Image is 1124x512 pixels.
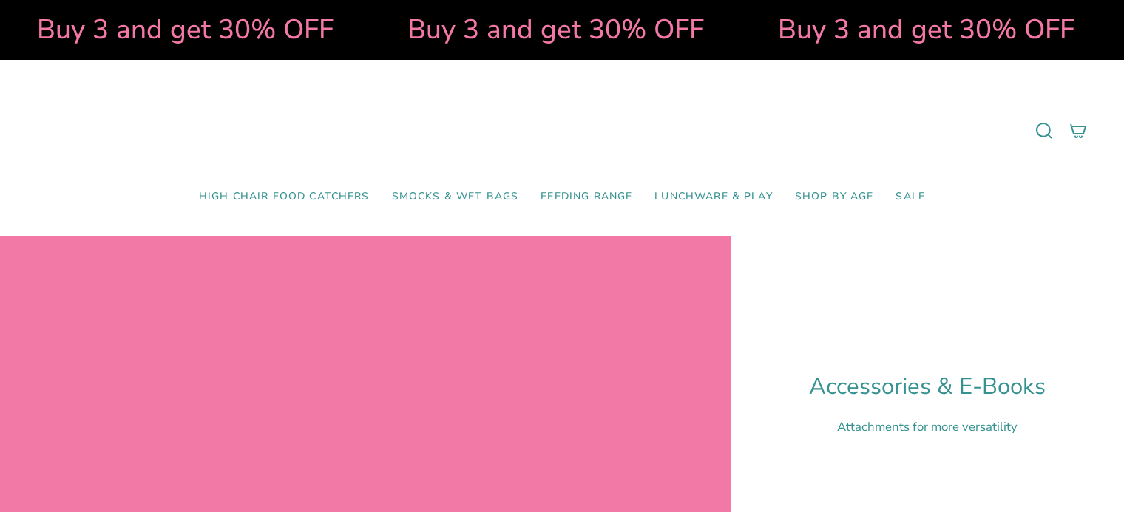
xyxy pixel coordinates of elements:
a: High Chair Food Catchers [188,180,381,214]
strong: Buy 3 and get 30% OFF [404,11,701,48]
span: Feeding Range [541,191,632,203]
h1: Accessories & E-Books [809,373,1046,400]
a: Shop by Age [784,180,885,214]
a: Smocks & Wet Bags [381,180,530,214]
strong: Buy 3 and get 30% OFF [34,11,331,48]
span: High Chair Food Catchers [199,191,370,203]
span: Lunchware & Play [654,191,772,203]
span: Shop by Age [795,191,874,203]
a: SALE [884,180,936,214]
strong: Buy 3 and get 30% OFF [775,11,1071,48]
a: Mumma’s Little Helpers [435,82,690,180]
p: Attachments for more versatility [809,418,1046,435]
a: Feeding Range [529,180,643,214]
span: Smocks & Wet Bags [392,191,519,203]
span: SALE [896,191,925,203]
a: Lunchware & Play [643,180,783,214]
